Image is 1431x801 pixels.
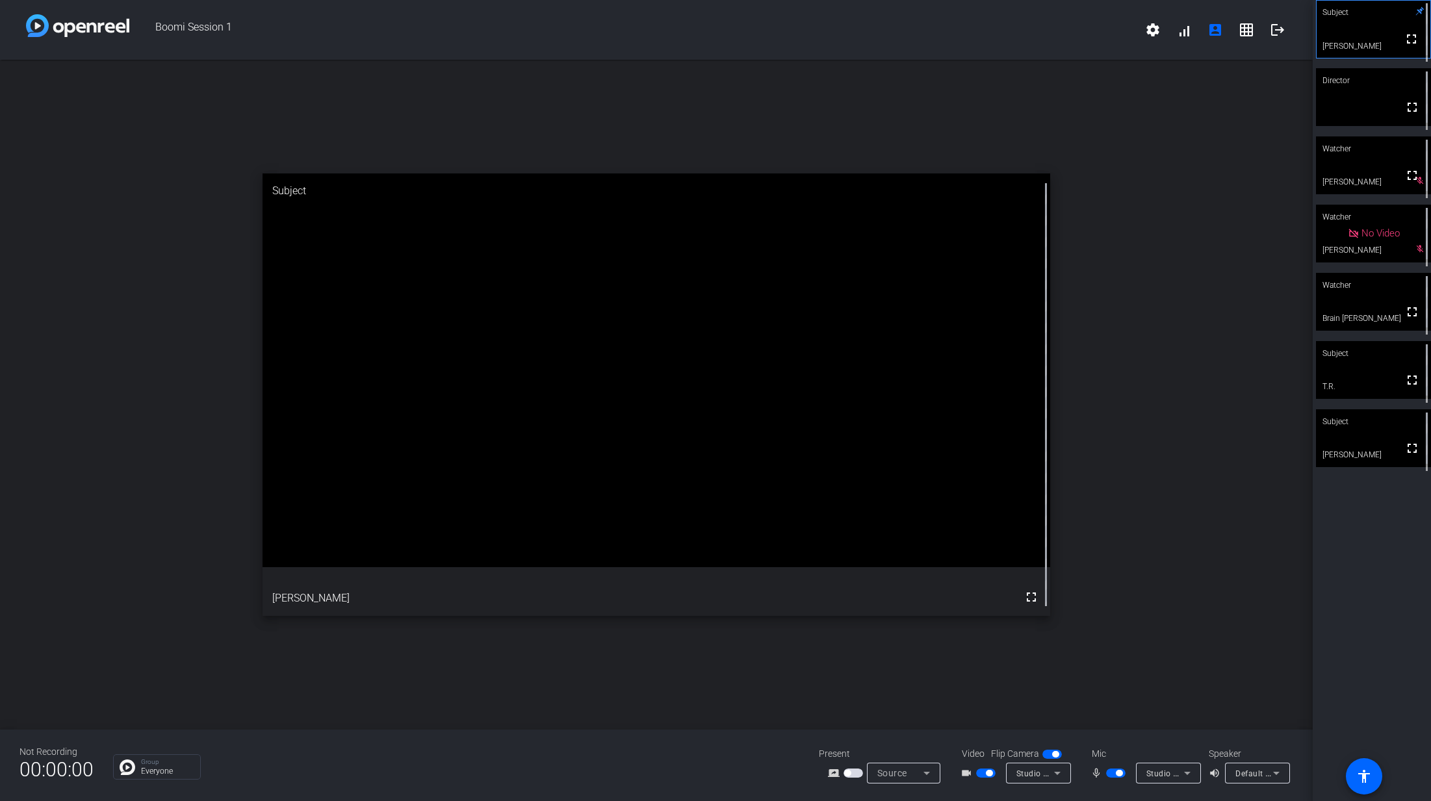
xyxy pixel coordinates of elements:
div: Subject [1316,409,1431,434]
div: Not Recording [19,745,94,759]
mat-icon: fullscreen [1024,589,1039,605]
mat-icon: logout [1270,22,1285,38]
span: Source [877,768,907,778]
div: Speaker [1209,747,1287,761]
mat-icon: settings [1145,22,1161,38]
mat-icon: accessibility [1356,769,1372,784]
div: Subject [263,173,1050,209]
span: Studio Display Microphone (05ac:1114) [1146,768,1298,778]
span: Studio Display Camera (15bc:0000) [1016,768,1153,778]
mat-icon: fullscreen [1404,31,1419,47]
mat-icon: videocam_outline [960,765,976,781]
mat-icon: fullscreen [1404,99,1420,115]
mat-icon: mic_none [1090,765,1106,781]
p: Group [141,759,194,765]
div: Watcher [1316,136,1431,161]
span: 00:00:00 [19,754,94,785]
div: Mic [1079,747,1209,761]
button: signal_cellular_alt [1168,14,1200,45]
mat-icon: screen_share_outline [828,765,844,781]
span: Flip Camera [991,747,1039,761]
mat-icon: fullscreen [1404,440,1420,456]
span: Boomi Session 1 [129,14,1137,45]
p: Everyone [141,767,194,775]
div: Director [1316,68,1431,93]
mat-icon: fullscreen [1404,372,1420,388]
span: No Video [1361,227,1400,239]
mat-icon: account_box [1207,22,1223,38]
mat-icon: fullscreen [1404,304,1420,320]
mat-icon: volume_up [1209,765,1224,781]
img: Chat Icon [120,759,135,775]
mat-icon: fullscreen [1404,168,1420,183]
div: Watcher [1316,205,1431,229]
mat-icon: grid_on [1239,22,1254,38]
div: Subject [1316,341,1431,366]
div: Watcher [1316,273,1431,298]
img: white-gradient.svg [26,14,129,37]
span: Default - Studio Display Speakers (05ac:1114) [1235,768,1411,778]
span: Video [962,747,985,761]
div: Present [819,747,949,761]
